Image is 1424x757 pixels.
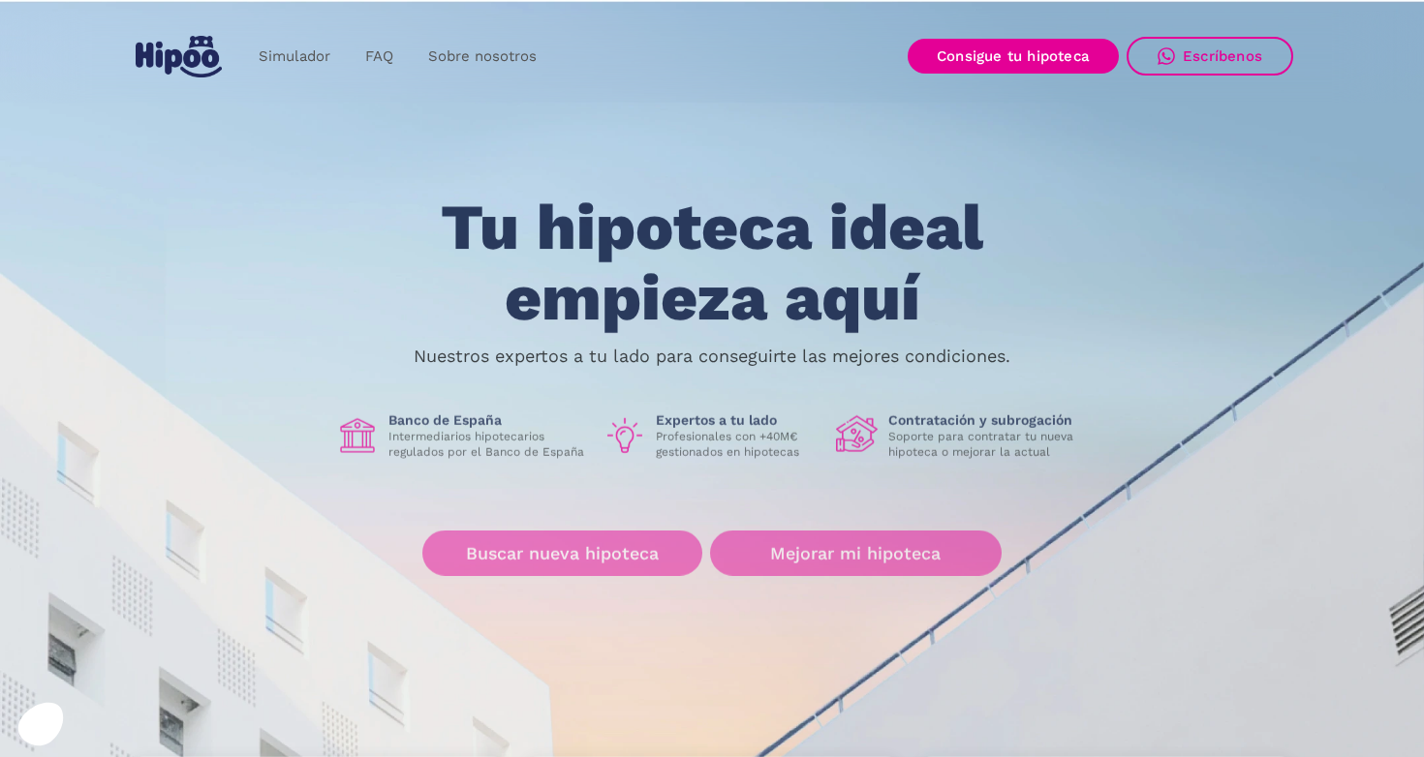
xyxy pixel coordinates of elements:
div: Escríbenos [1183,47,1262,65]
a: home [131,28,226,85]
a: FAQ [348,38,411,76]
h1: Tu hipoteca ideal empieza aquí [345,193,1079,333]
h1: Contratación y subrogación [888,411,1088,429]
a: Buscar nueva hipoteca [422,530,702,576]
a: Sobre nosotros [411,38,554,76]
a: Escríbenos [1127,37,1293,76]
a: Consigue tu hipoteca [908,39,1119,74]
p: Profesionales con +40M€ gestionados en hipotecas [656,429,820,460]
a: Mejorar mi hipoteca [710,530,1002,576]
p: Nuestros expertos a tu lado para conseguirte las mejores condiciones. [414,348,1010,364]
p: Soporte para contratar tu nueva hipoteca o mejorar la actual [888,429,1088,460]
a: Simulador [241,38,348,76]
h1: Expertos a tu lado [656,411,820,429]
h1: Banco de España [388,411,588,429]
p: Intermediarios hipotecarios regulados por el Banco de España [388,429,588,460]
